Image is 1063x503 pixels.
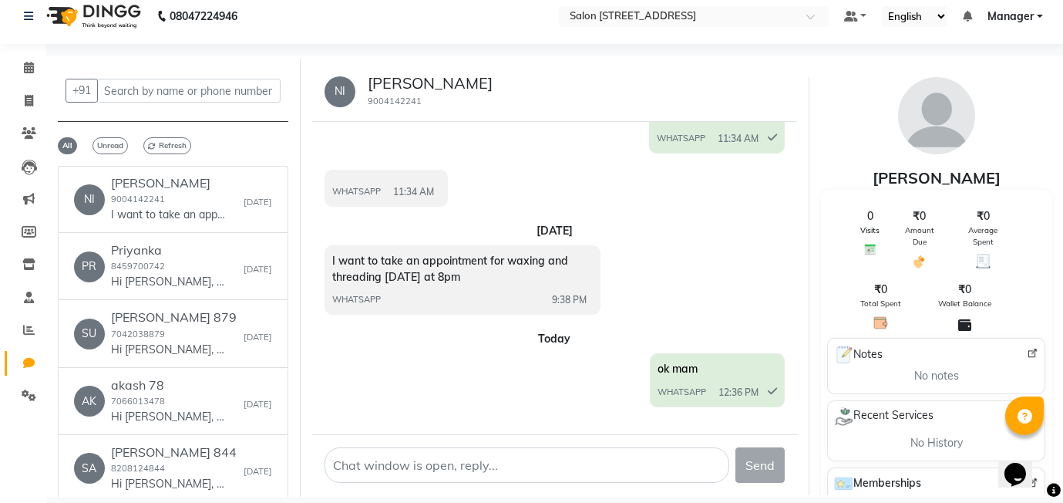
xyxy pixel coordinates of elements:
[539,332,571,346] strong: Today
[657,132,705,145] span: WHATSAPP
[111,463,165,474] small: 8208124844
[93,137,128,154] span: Unread
[912,254,927,269] img: Amount Due Icon
[66,79,98,103] button: +91
[860,298,901,309] span: Total Spent
[958,282,971,298] span: ₹0
[111,476,227,492] p: Hi [PERSON_NAME], 👋 Your payment at Salon 24 is confirmed! 💰 Amount: 300.00 🧾 Receipt Link: [DOMA...
[332,254,568,284] span: I want to take an appointment for waxing and threading [DATE] at 8pm
[658,362,698,376] span: ok mam
[914,368,959,384] span: No notes
[74,184,105,215] div: NI
[332,185,381,198] span: WHATSAPP
[111,194,165,204] small: 9004142241
[834,345,883,365] span: Notes
[959,224,1007,248] span: Average Spent
[998,441,1048,488] iframe: chat widget
[244,196,272,209] small: [DATE]
[332,293,381,306] span: WHATSAPP
[874,282,887,298] span: ₹0
[976,254,991,268] img: Average Spent Icon
[977,208,990,224] span: ₹0
[821,167,1051,190] div: [PERSON_NAME]
[111,445,237,460] h6: [PERSON_NAME] 844
[987,8,1034,25] span: Manager
[111,378,227,393] h6: akash 78
[860,224,880,236] span: Visits
[898,77,975,154] img: avatar
[74,453,105,484] div: SA
[111,261,165,272] small: 8459700742
[111,207,227,223] p: I want to take an appointment for waxing and threading [DATE] at 8pm
[58,137,77,154] span: All
[111,329,165,339] small: 7042038879
[111,396,165,407] small: 7066013478
[244,331,272,344] small: [DATE]
[244,263,272,276] small: [DATE]
[74,319,105,349] div: SU
[97,79,281,103] input: Search by name or phone number
[834,474,921,493] span: Memberships
[74,251,105,282] div: PR
[111,342,227,358] p: Hi [PERSON_NAME], 👋 Your payment at Salon 24 is confirmed! 💰 Amount: 1000.00 🧾 Receipt Link: [DOM...
[718,132,759,146] span: 11:34 AM
[834,407,933,426] span: Recent Services
[111,243,227,258] h6: Priyanka
[74,386,105,417] div: AK
[244,398,272,411] small: [DATE]
[393,185,434,199] span: 11:34 AM
[537,224,573,238] strong: [DATE]
[867,208,873,224] span: 0
[111,310,237,325] h6: [PERSON_NAME] 879
[552,293,587,307] span: 9:38 PM
[244,465,272,478] small: [DATE]
[913,208,926,224] span: ₹0
[111,274,227,290] p: Hi [PERSON_NAME], 👋 Your payment at Salon 24 is confirmed! 💰 Amount: 100.00 🧾 Receipt Link: [DOMA...
[143,137,191,154] span: Refresh
[873,316,888,330] img: Total Spent Icon
[368,96,422,106] small: 9004142241
[368,74,493,93] h5: [PERSON_NAME]
[325,76,355,107] div: NI
[111,409,227,425] p: Hi [PERSON_NAME], 👋 Your payment at Salon 24 is confirmed! 💰 Amount: 500.00 🧾 Receipt Link: [DOMA...
[898,224,940,248] span: Amount Due
[718,386,759,400] span: 12:36 PM
[910,435,963,451] span: No History
[938,298,991,309] span: Wallet Balance
[658,386,706,399] span: WHATSAPP
[111,176,227,191] h6: [PERSON_NAME]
